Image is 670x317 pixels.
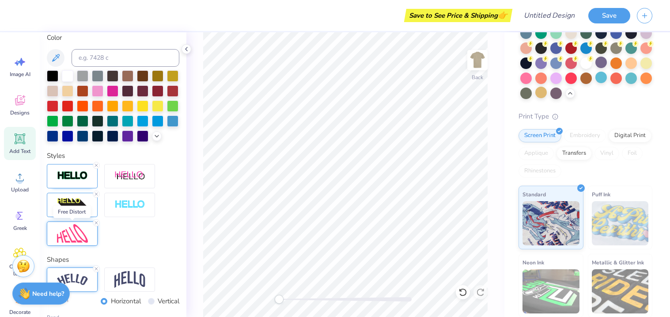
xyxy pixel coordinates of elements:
[622,147,643,160] div: Foil
[72,49,179,67] input: e.g. 7428 c
[564,129,606,142] div: Embroidery
[517,7,582,24] input: Untitled Design
[10,109,30,116] span: Designs
[47,255,69,265] label: Shapes
[114,200,145,210] img: Negative Space
[53,206,91,218] div: Free Distort
[158,296,179,306] label: Vertical
[275,295,284,304] div: Accessibility label
[57,274,88,286] img: Arc
[47,151,65,161] label: Styles
[11,186,29,193] span: Upload
[498,10,507,20] span: 👉
[609,129,651,142] div: Digital Print
[522,190,546,199] span: Standard
[57,171,88,181] img: Stroke
[114,271,145,288] img: Arch
[9,309,30,316] span: Decorate
[472,73,483,81] div: Back
[57,224,88,243] img: Free Distort
[519,129,561,142] div: Screen Print
[13,225,27,232] span: Greek
[406,9,510,22] div: Save to See Price & Shipping
[522,201,579,245] img: Standard
[519,111,652,122] div: Print Type
[556,147,592,160] div: Transfers
[588,8,630,23] button: Save
[111,296,141,306] label: Horizontal
[47,33,179,43] label: Color
[114,171,145,182] img: Shadow
[519,164,561,178] div: Rhinestones
[592,190,610,199] span: Puff Ink
[592,201,649,245] img: Puff Ink
[594,147,619,160] div: Vinyl
[10,71,30,78] span: Image AI
[5,263,34,277] span: Clipart & logos
[522,258,544,267] span: Neon Ink
[592,258,644,267] span: Metallic & Glitter Ink
[522,269,579,313] img: Neon Ink
[57,198,88,212] img: 3D Illusion
[469,51,486,69] img: Back
[519,147,554,160] div: Applique
[9,148,30,155] span: Add Text
[592,269,649,313] img: Metallic & Glitter Ink
[32,290,64,298] strong: Need help?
